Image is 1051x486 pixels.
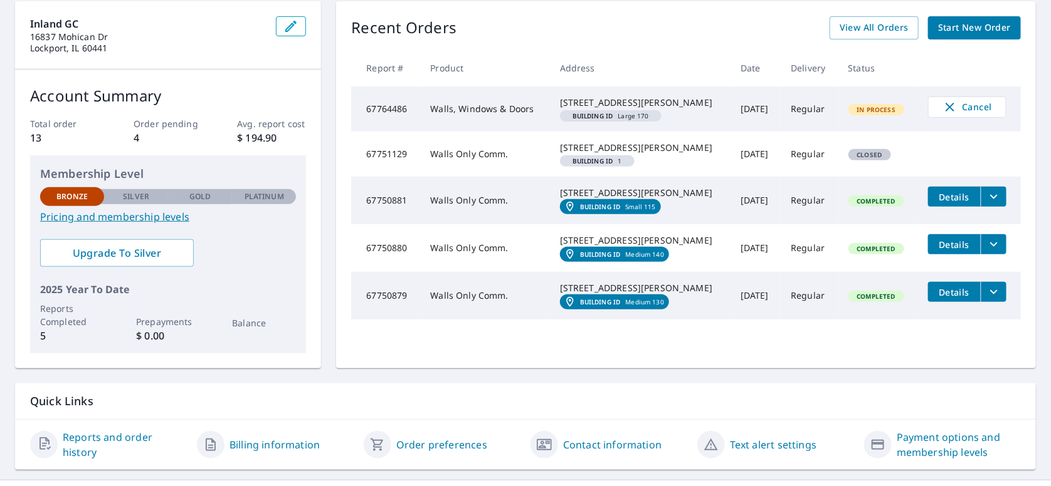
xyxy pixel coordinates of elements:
[560,294,669,309] a: Building IDMedium 130
[981,187,1006,207] button: filesDropdownBtn-67750881
[781,177,838,224] td: Regular
[30,130,99,145] p: 13
[30,43,266,54] p: Lockport, IL 60441
[981,282,1006,302] button: filesDropdownBtn-67750879
[781,224,838,272] td: Regular
[40,209,296,224] a: Pricing and membership levels
[840,20,909,36] span: View All Orders
[50,246,184,260] span: Upgrade To Silver
[30,16,266,31] p: Inland GC
[580,251,621,258] em: Building ID
[928,282,981,302] button: detailsBtn-67750879
[30,393,1021,409] p: Quick Links
[351,86,420,132] td: 67764486
[850,197,903,205] span: Completed
[731,132,781,177] td: [DATE]
[981,234,1006,254] button: filesDropdownBtn-67750880
[850,150,890,159] span: Closed
[897,430,1021,460] a: Payment options and membership levels
[40,165,296,182] p: Membership Level
[30,31,266,43] p: 16837 Mohican Dr
[838,49,918,86] th: Status
[565,158,630,164] span: 1
[781,49,838,86] th: Delivery
[351,272,420,319] td: 67750879
[731,49,781,86] th: Date
[560,142,721,154] div: [STREET_ADDRESS][PERSON_NAME]
[30,117,99,130] p: Total order
[123,191,149,202] p: Silver
[730,437,816,452] a: Text alert settings
[420,224,549,272] td: Walls Only Comm.
[396,437,487,452] a: Order preferences
[560,96,721,109] div: [STREET_ADDRESS][PERSON_NAME]
[351,177,420,224] td: 67750881
[63,430,187,460] a: Reports and order history
[351,224,420,272] td: 67750880
[928,187,981,207] button: detailsBtn-67750881
[563,437,662,452] a: Contact information
[928,234,981,254] button: detailsBtn-67750880
[230,437,320,452] a: Billing information
[351,49,420,86] th: Report #
[560,247,669,262] a: Building IDMedium 140
[936,286,973,298] span: Details
[420,49,549,86] th: Product
[134,117,203,130] p: Order pending
[781,272,838,319] td: Regular
[550,49,731,86] th: Address
[781,86,838,132] td: Regular
[781,132,838,177] td: Regular
[245,191,284,202] p: Platinum
[237,117,306,130] p: Avg. report cost
[830,16,919,39] a: View All Orders
[941,100,993,115] span: Cancel
[850,244,903,253] span: Completed
[560,199,661,214] a: Building IDSmall 115
[351,132,420,177] td: 67751129
[30,85,306,107] p: Account Summary
[420,86,549,132] td: Walls, Windows & Doors
[420,272,549,319] td: Walls Only Comm.
[936,191,973,203] span: Details
[731,224,781,272] td: [DATE]
[237,130,306,145] p: $ 194.90
[565,113,657,119] span: Large 170
[56,191,88,202] p: Bronze
[850,292,903,301] span: Completed
[351,16,457,39] p: Recent Orders
[134,130,203,145] p: 4
[232,316,296,329] p: Balance
[40,282,296,297] p: 2025 Year To Date
[573,113,613,119] em: Building ID
[560,282,721,294] div: [STREET_ADDRESS][PERSON_NAME]
[136,315,200,328] p: Prepayments
[928,96,1006,118] button: Cancel
[189,191,211,202] p: Gold
[40,239,194,267] a: Upgrade To Silver
[420,132,549,177] td: Walls Only Comm.
[136,328,200,343] p: $ 0.00
[560,234,721,247] div: [STREET_ADDRESS][PERSON_NAME]
[938,20,1011,36] span: Start New Order
[731,86,781,132] td: [DATE]
[40,328,104,343] p: 5
[928,16,1021,39] a: Start New Order
[850,105,904,114] span: In Process
[731,272,781,319] td: [DATE]
[420,177,549,224] td: Walls Only Comm.
[573,158,613,164] em: Building ID
[560,187,721,199] div: [STREET_ADDRESS][PERSON_NAME]
[936,239,973,251] span: Details
[40,302,104,328] p: Reports Completed
[580,298,621,306] em: Building ID
[731,177,781,224] td: [DATE]
[580,203,621,210] em: Building ID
